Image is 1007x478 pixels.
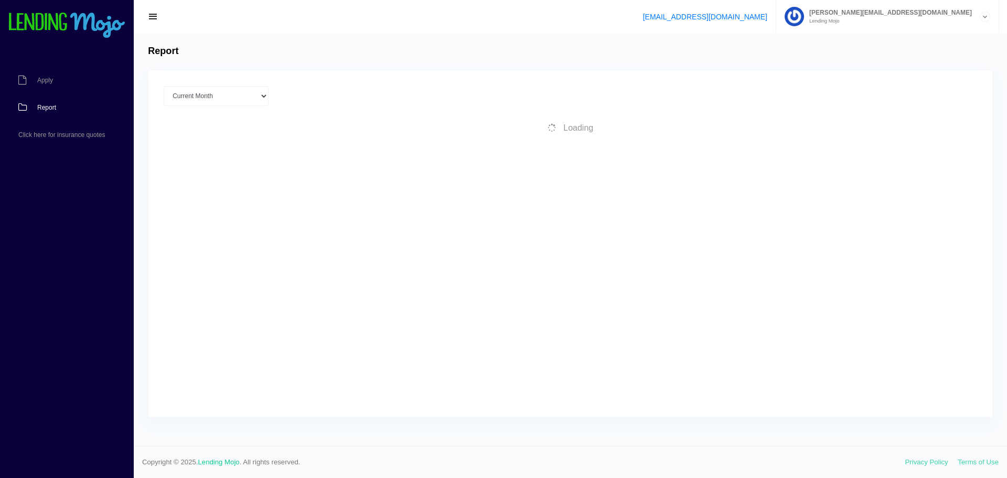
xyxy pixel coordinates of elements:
a: [EMAIL_ADDRESS][DOMAIN_NAME] [643,13,767,21]
span: Report [37,104,56,111]
a: Privacy Policy [905,458,948,466]
span: Apply [37,77,53,83]
small: Lending Mojo [804,18,972,24]
a: Lending Mojo [198,458,240,466]
span: Copyright © 2025. . All rights reserved. [142,457,905,468]
span: Loading [563,123,593,132]
span: [PERSON_NAME][EMAIL_ADDRESS][DOMAIN_NAME] [804,9,972,16]
img: Profile image [785,7,804,26]
a: Terms of Use [958,458,999,466]
span: Click here for insurance quotes [18,132,105,138]
img: logo-small.png [8,13,126,39]
h4: Report [148,46,178,57]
